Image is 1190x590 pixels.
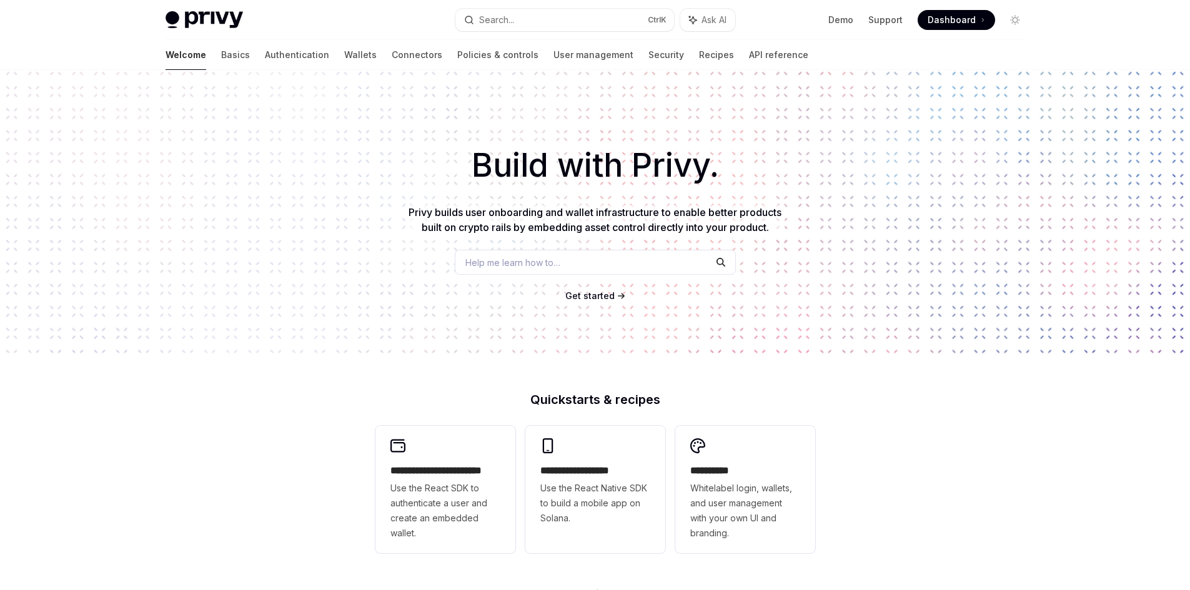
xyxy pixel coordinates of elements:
[702,14,726,26] span: Ask AI
[166,11,243,29] img: light logo
[675,426,815,553] a: **** *****Whitelabel login, wallets, and user management with your own UI and branding.
[565,290,615,302] a: Get started
[166,40,206,70] a: Welcome
[392,40,442,70] a: Connectors
[868,14,903,26] a: Support
[553,40,633,70] a: User management
[565,290,615,301] span: Get started
[390,481,500,541] span: Use the React SDK to authenticate a user and create an embedded wallet.
[265,40,329,70] a: Authentication
[465,256,560,269] span: Help me learn how to…
[540,481,650,526] span: Use the React Native SDK to build a mobile app on Solana.
[455,9,674,31] button: Search...CtrlK
[680,9,735,31] button: Ask AI
[457,40,538,70] a: Policies & controls
[375,393,815,406] h2: Quickstarts & recipes
[344,40,377,70] a: Wallets
[648,15,667,25] span: Ctrl K
[918,10,995,30] a: Dashboard
[409,206,781,234] span: Privy builds user onboarding and wallet infrastructure to enable better products built on crypto ...
[828,14,853,26] a: Demo
[1005,10,1025,30] button: Toggle dark mode
[20,141,1170,190] h1: Build with Privy.
[749,40,808,70] a: API reference
[699,40,734,70] a: Recipes
[690,481,800,541] span: Whitelabel login, wallets, and user management with your own UI and branding.
[648,40,684,70] a: Security
[928,14,976,26] span: Dashboard
[221,40,250,70] a: Basics
[525,426,665,553] a: **** **** **** ***Use the React Native SDK to build a mobile app on Solana.
[479,12,514,27] div: Search...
